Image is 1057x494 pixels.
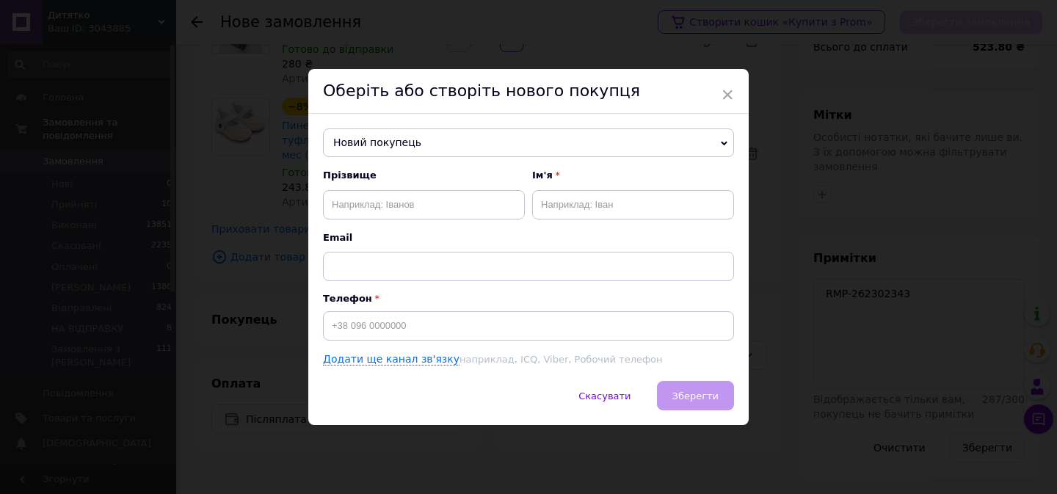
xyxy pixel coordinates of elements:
[532,190,734,219] input: Наприклад: Іван
[563,381,646,410] button: Скасувати
[308,69,749,114] div: Оберіть або створіть нового покупця
[460,354,662,365] span: наприклад, ICQ, Viber, Робочий телефон
[578,391,631,402] span: Скасувати
[323,353,460,366] a: Додати ще канал зв'язку
[323,311,734,341] input: +38 096 0000000
[323,190,525,219] input: Наприклад: Іванов
[532,169,734,182] span: Ім'я
[323,231,734,244] span: Email
[323,293,734,304] p: Телефон
[323,169,525,182] span: Прізвище
[323,128,734,158] span: Новий покупець
[721,82,734,107] span: ×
